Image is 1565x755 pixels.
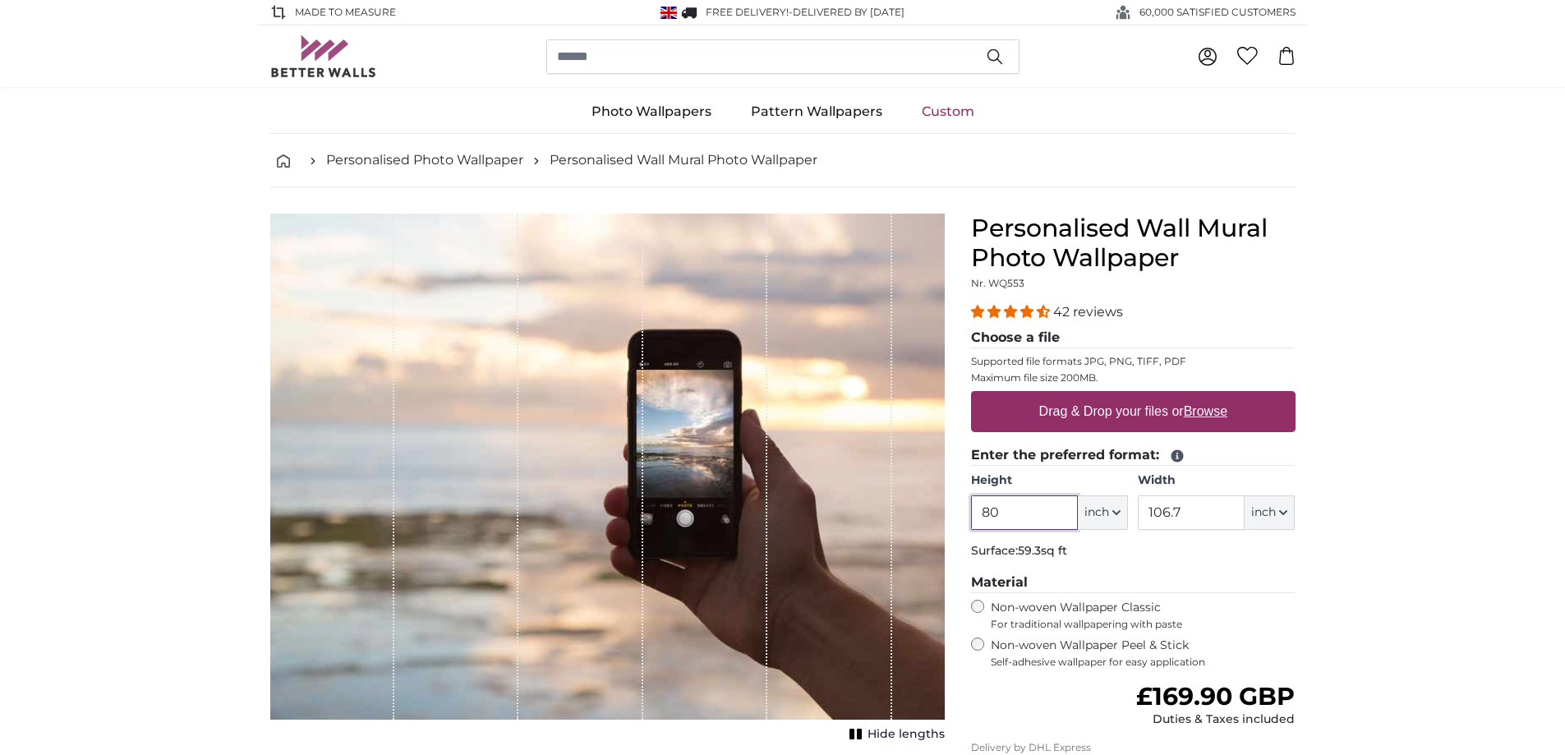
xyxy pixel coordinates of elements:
p: Delivery by DHL Express [971,741,1296,754]
a: Personalised Photo Wallpaper [326,150,523,170]
p: Maximum file size 200MB. [971,371,1296,384]
h1: Personalised Wall Mural Photo Wallpaper [971,214,1296,273]
span: For traditional wallpapering with paste [991,618,1296,631]
a: Photo Wallpapers [572,90,731,133]
label: Non-woven Wallpaper Classic [991,600,1296,631]
img: Betterwalls [270,35,377,77]
img: United Kingdom [661,7,677,19]
a: Pattern Wallpapers [731,90,902,133]
span: inch [1084,504,1109,521]
span: FREE delivery! [706,6,789,18]
button: inch [1078,495,1128,530]
span: inch [1251,504,1276,521]
a: Custom [902,90,994,133]
span: Made to Measure [295,5,396,20]
legend: Material [971,573,1296,593]
label: Non-woven Wallpaper Peel & Stick [991,638,1296,669]
u: Browse [1184,404,1227,418]
span: - [789,6,904,18]
div: 1 of 1 [270,214,945,746]
p: Supported file formats JPG, PNG, TIFF, PDF [971,355,1296,368]
legend: Choose a file [971,328,1296,348]
span: 59.3sq ft [1018,543,1067,558]
label: Drag & Drop your files or [1032,395,1233,428]
label: Width [1138,472,1295,489]
nav: breadcrumbs [270,134,1296,187]
span: 4.38 stars [971,304,1053,320]
span: Delivered by [DATE] [793,6,904,18]
button: inch [1245,495,1295,530]
legend: Enter the preferred format: [971,445,1296,466]
div: Duties & Taxes included [1136,711,1295,728]
label: Height [971,472,1128,489]
span: £169.90 GBP [1136,681,1295,711]
span: 42 reviews [1053,304,1123,320]
span: Hide lengths [868,726,945,743]
button: Hide lengths [845,723,945,746]
span: Self-adhesive wallpaper for easy application [991,656,1296,669]
a: Personalised Wall Mural Photo Wallpaper [550,150,817,170]
span: Nr. WQ553 [971,277,1024,289]
p: Surface: [971,543,1296,559]
span: 60,000 SATISFIED CUSTOMERS [1139,5,1296,20]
